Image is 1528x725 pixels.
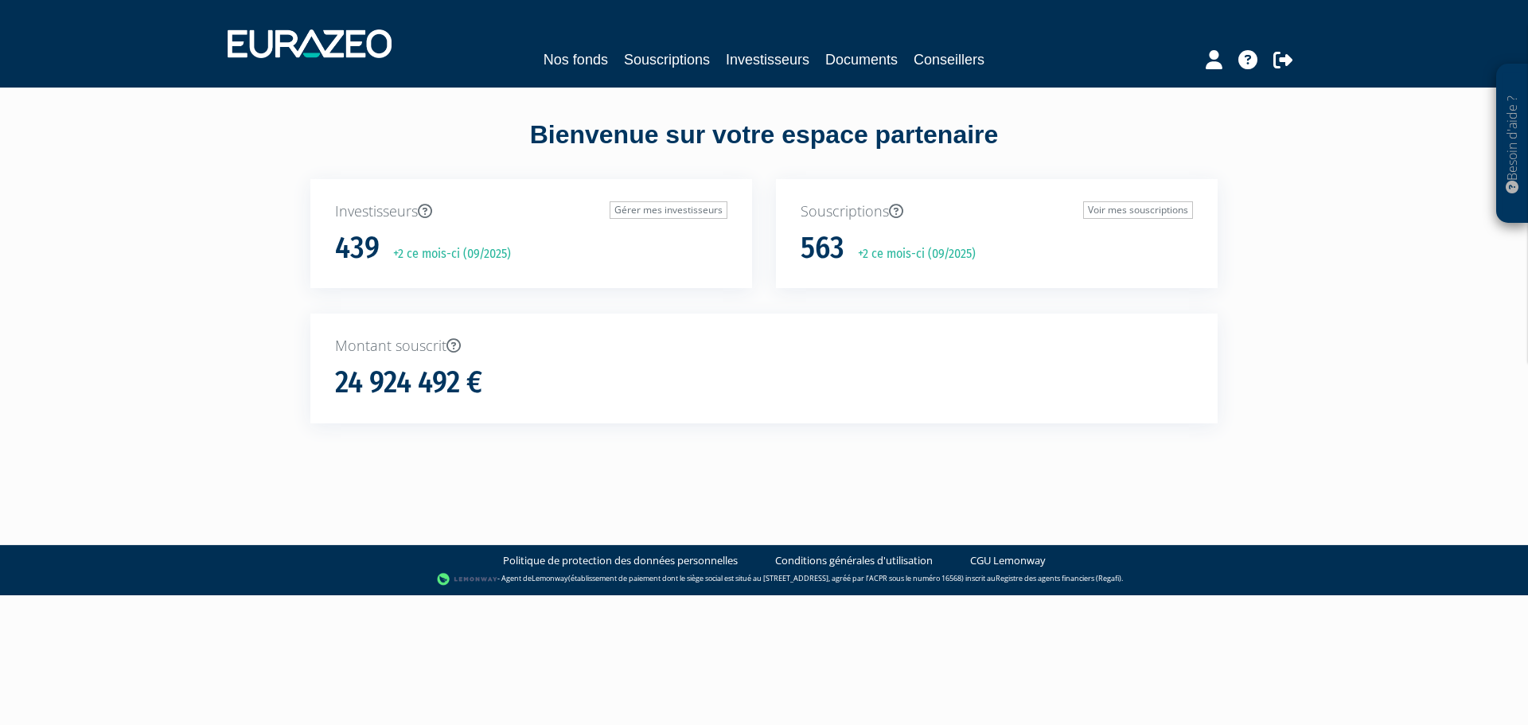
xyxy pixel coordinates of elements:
[335,201,727,222] p: Investisseurs
[996,573,1121,583] a: Registre des agents financiers (Regafi)
[335,336,1193,357] p: Montant souscrit
[970,553,1046,568] a: CGU Lemonway
[544,49,608,71] a: Nos fonds
[847,245,976,263] p: +2 ce mois-ci (09/2025)
[335,232,380,265] h1: 439
[825,49,898,71] a: Documents
[624,49,710,71] a: Souscriptions
[382,245,511,263] p: +2 ce mois-ci (09/2025)
[16,571,1512,587] div: - Agent de (établissement de paiement dont le siège social est situé au [STREET_ADDRESS], agréé p...
[801,232,844,265] h1: 563
[1083,201,1193,219] a: Voir mes souscriptions
[228,29,392,58] img: 1732889491-logotype_eurazeo_blanc_rvb.png
[503,553,738,568] a: Politique de protection des données personnelles
[298,117,1230,179] div: Bienvenue sur votre espace partenaire
[610,201,727,219] a: Gérer mes investisseurs
[1503,72,1522,216] p: Besoin d'aide ?
[437,571,498,587] img: logo-lemonway.png
[914,49,984,71] a: Conseillers
[801,201,1193,222] p: Souscriptions
[335,366,482,400] h1: 24 924 492 €
[726,49,809,71] a: Investisseurs
[775,553,933,568] a: Conditions générales d'utilisation
[532,573,568,583] a: Lemonway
